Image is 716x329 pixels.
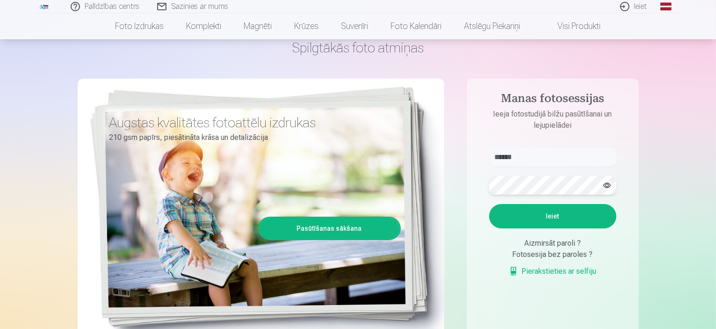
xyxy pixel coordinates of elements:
a: Pierakstieties ar selfiju [509,266,597,277]
div: Fotosesija bez paroles ? [489,249,616,260]
a: Visi produkti [532,13,612,39]
img: /fa1 [39,4,50,9]
a: Atslēgu piekariņi [453,13,532,39]
a: Krūzes [283,13,330,39]
a: Komplekti [175,13,233,39]
a: Foto izdrukas [104,13,175,39]
a: Magnēti [233,13,283,39]
h1: Spilgtākās foto atmiņas [78,39,639,56]
button: Ieiet [489,204,616,228]
p: 210 gsm papīrs, piesātināta krāsa un detalizācija [109,131,394,144]
h3: Augstas kvalitātes fotoattēlu izdrukas [109,114,394,131]
a: Pasūtīšanas sākšana [260,218,399,239]
div: Aizmirsāt paroli ? [489,238,616,249]
h4: Manas fotosessijas [480,92,626,109]
a: Suvenīri [330,13,380,39]
a: Foto kalendāri [380,13,453,39]
p: Ieeja fotostudijā bilžu pasūtīšanai un lejupielādei [480,109,626,131]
